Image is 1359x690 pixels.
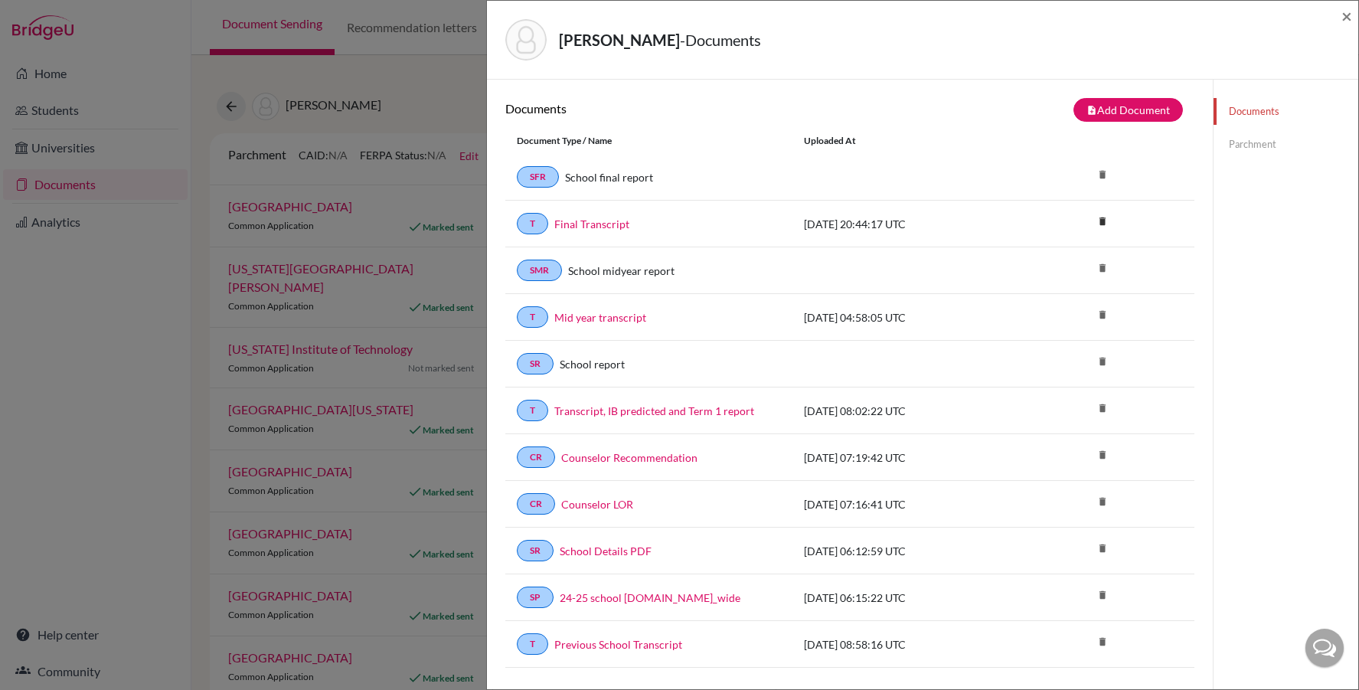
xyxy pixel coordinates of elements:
a: SFR [517,166,559,188]
div: Document Type / Name [505,134,792,148]
div: [DATE] 08:58:16 UTC [792,636,1022,652]
a: Previous School Transcript [554,636,682,652]
div: [DATE] 06:15:22 UTC [792,590,1022,606]
a: School report [560,356,625,372]
a: Final Transcript [554,216,629,232]
a: CR [517,446,555,468]
div: [DATE] 07:16:41 UTC [792,496,1022,512]
a: Transcript, IB predicted and Term 1 report [554,403,754,419]
i: delete [1091,537,1114,560]
a: Mid year transcript [554,309,646,325]
i: delete [1091,443,1114,466]
a: delete [1091,212,1114,233]
div: [DATE] 07:19:42 UTC [792,450,1022,466]
span: × [1341,5,1352,27]
a: School midyear report [568,263,675,279]
i: delete [1091,397,1114,420]
a: SR [517,540,554,561]
strong: [PERSON_NAME] [559,31,680,49]
a: T [517,633,548,655]
i: delete [1091,350,1114,373]
a: Counselor Recommendation [561,450,697,466]
a: SP [517,587,554,608]
span: - Documents [680,31,761,49]
a: SR [517,353,554,374]
a: T [517,400,548,421]
a: SMR [517,260,562,281]
div: [DATE] 20:44:17 UTC [792,216,1022,232]
a: Counselor LOR [561,496,633,512]
div: Uploaded at [792,134,1022,148]
a: T [517,213,548,234]
button: Close [1341,7,1352,25]
a: T [517,306,548,328]
h6: Documents [505,101,850,116]
i: delete [1091,303,1114,326]
i: delete [1091,490,1114,513]
a: Parchment [1214,131,1358,158]
i: note_add [1086,105,1097,116]
div: [DATE] 04:58:05 UTC [792,309,1022,325]
div: [DATE] 08:02:22 UTC [792,403,1022,419]
i: delete [1091,210,1114,233]
a: School Details PDF [560,543,652,559]
a: School final report [565,169,653,185]
div: [DATE] 06:12:59 UTC [792,543,1022,559]
i: delete [1091,630,1114,653]
a: CR [517,493,555,515]
i: delete [1091,163,1114,186]
i: delete [1091,584,1114,607]
a: 24-25 school [DOMAIN_NAME]_wide [560,590,740,606]
button: note_addAdd Document [1073,98,1183,122]
a: Documents [1214,98,1358,125]
i: delete [1091,257,1114,280]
